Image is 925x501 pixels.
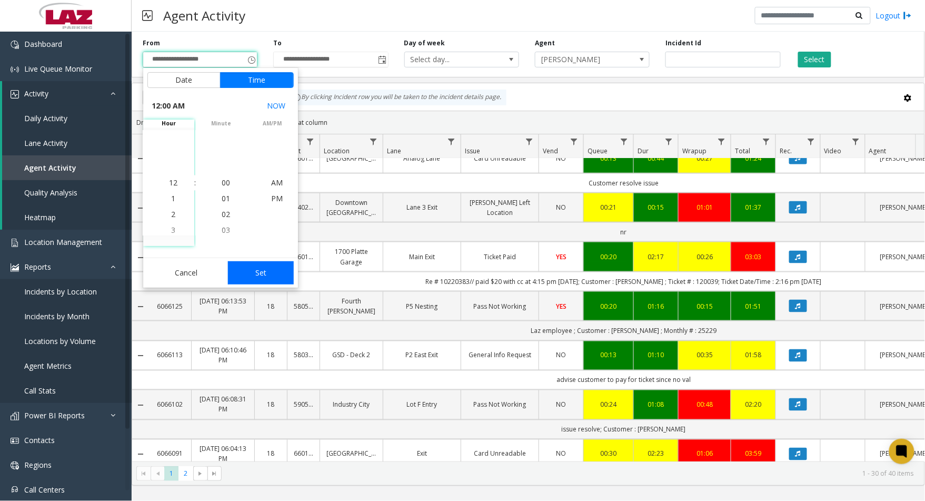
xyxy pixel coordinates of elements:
[590,252,627,262] div: 00:20
[545,301,577,311] a: YES
[590,301,627,311] a: 00:20
[390,153,454,163] a: Analog Lane
[11,263,19,272] img: 'icon'
[590,449,627,459] div: 00:30
[198,395,248,415] a: [DATE] 06:08:31 PM
[196,120,247,127] span: minute
[738,350,769,360] a: 01:58
[556,154,566,163] span: NO
[468,449,532,459] a: Card Unreadable
[132,204,149,212] a: Collapse Details
[522,134,536,149] a: Issue Filter Menu
[545,202,577,212] a: NO
[590,400,627,410] a: 00:24
[640,252,672,262] div: 02:17
[294,400,313,410] a: 590571
[366,134,381,149] a: Location Filter Menu
[228,469,914,478] kendo-pager-info: 1 - 30 of 40 items
[376,52,388,67] span: Toggle popup
[261,301,281,311] a: 18
[152,99,185,113] span: 12:00 AM
[759,134,773,149] a: Total Filter Menu
[287,90,506,105] div: By clicking Incident row you will be taken to the incident details page.
[798,52,831,67] button: Select
[273,38,282,48] label: To
[665,38,701,48] label: Incident Id
[685,449,724,459] a: 01:06
[738,202,769,212] div: 01:37
[171,225,175,235] span: 3
[640,400,672,410] a: 01:08
[261,350,281,360] a: 18
[228,261,294,284] button: Set
[198,296,248,316] a: [DATE] 06:13:53 PM
[738,301,769,311] a: 01:51
[155,449,185,459] a: 6066091
[738,400,769,410] a: 02:20
[2,205,132,230] a: Heatmap
[24,64,92,74] span: Live Queue Monitor
[271,178,283,188] span: AM
[824,146,842,155] span: Video
[804,134,818,149] a: Rec. Filter Menu
[590,202,627,212] div: 00:21
[143,38,160,48] label: From
[132,253,149,262] a: Collapse Details
[24,262,51,272] span: Reports
[247,120,298,127] span: AM/PM
[326,350,376,360] a: GSD - Deck 2
[468,400,532,410] a: Pass Not Working
[714,134,729,149] a: Wrapup Filter Menu
[545,400,577,410] a: NO
[326,296,376,316] a: Fourth [PERSON_NAME]
[324,146,350,155] span: Location
[640,449,672,459] a: 02:23
[638,146,649,155] span: Dur
[222,225,230,235] span: 03
[535,38,555,48] label: Agent
[685,350,724,360] div: 00:35
[196,469,205,478] span: Go to the next page
[869,146,887,155] span: Agent
[545,350,577,360] a: NO
[11,65,19,74] img: 'icon'
[390,252,454,262] a: Main Exit
[132,352,149,360] a: Collapse Details
[640,350,672,360] div: 01:10
[780,146,792,155] span: Rec.
[11,90,19,99] img: 'icon'
[222,209,230,219] span: 02
[738,449,769,459] a: 03:59
[640,202,672,212] a: 00:15
[2,155,132,180] a: Agent Activity
[903,10,912,21] img: logout
[685,301,724,311] div: 00:15
[271,193,283,203] span: PM
[171,193,175,203] span: 1
[11,486,19,495] img: 'icon'
[387,146,401,155] span: Lane
[24,212,56,222] span: Heatmap
[556,302,566,311] span: YES
[24,113,67,123] span: Daily Activity
[590,153,627,163] div: 00:13
[24,138,67,148] span: Lane Activity
[876,10,912,21] a: Logout
[24,188,77,198] span: Quality Analysis
[24,386,56,396] span: Call Stats
[685,153,724,163] a: 00:27
[326,449,376,459] a: [GEOGRAPHIC_DATA]
[444,134,459,149] a: Lane Filter Menu
[132,450,149,459] a: Collapse Details
[738,153,769,163] div: 01:24
[132,401,149,410] a: Collapse Details
[390,301,454,311] a: P5 Nesting
[685,400,724,410] a: 00:48
[617,134,631,149] a: Queue Filter Menu
[132,154,149,163] a: Collapse Details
